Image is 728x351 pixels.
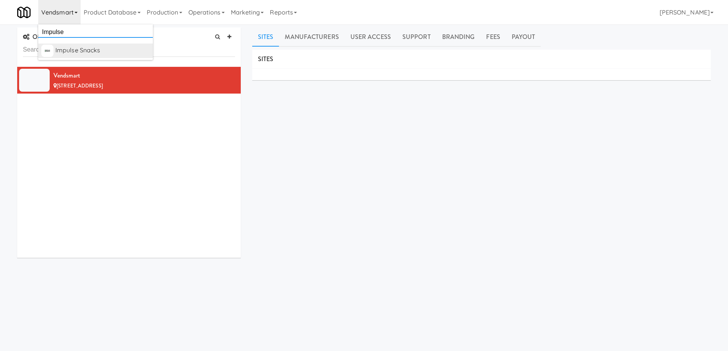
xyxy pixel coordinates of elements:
a: Payout [506,27,541,47]
span: [STREET_ADDRESS] [57,82,103,89]
li: Vendsmart[STREET_ADDRESS] [17,67,241,94]
img: fa6sxeue8ximqo36u49h.png [41,45,54,57]
a: Support [397,27,436,47]
div: Vendsmart [54,70,235,81]
div: Impulse Snacks [55,45,150,56]
a: Sites [252,27,279,47]
a: Fees [480,27,506,47]
span: OPERATORS [23,32,69,41]
a: Manufacturers [279,27,344,47]
a: User Access [345,27,397,47]
img: Micromart [17,6,31,19]
span: SITES [258,55,274,63]
input: Search operator [38,26,153,38]
a: Branding [436,27,481,47]
input: Search Operator [23,43,235,57]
